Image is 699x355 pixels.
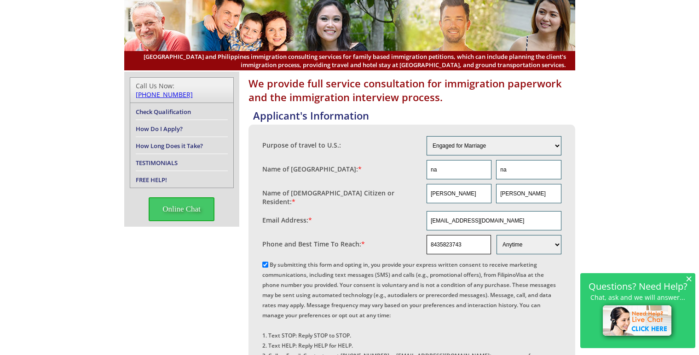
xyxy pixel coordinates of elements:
input: Last Name [496,160,561,179]
label: Name of [DEMOGRAPHIC_DATA] Citizen or Resident: [262,189,418,206]
a: FREE HELP! [136,176,167,184]
img: live-chat-icon.png [599,301,677,342]
h4: Applicant's Information [253,109,575,122]
input: First Name [427,160,491,179]
h2: Questions? Need Help? [585,282,691,290]
h1: We provide full service consultation for immigration paperwork and the immigration interview proc... [248,76,575,104]
a: How Do I Apply? [136,125,183,133]
a: [PHONE_NUMBER] [136,90,193,99]
label: Purpose of travel to U.S.: [262,141,341,149]
span: × [686,275,692,282]
a: Check Qualification [136,108,191,116]
input: Email Address [427,211,561,230]
select: Phone and Best Reach Time are required. [497,235,561,254]
p: Chat, ask and we will answer... [585,293,691,301]
label: Phone and Best Time To Reach: [262,240,365,248]
label: Name of [GEOGRAPHIC_DATA]: [262,165,362,173]
input: Last Name [496,184,561,203]
a: How Long Does it Take? [136,142,203,150]
span: Online Chat [149,197,214,221]
input: First Name [427,184,491,203]
span: [GEOGRAPHIC_DATA] and Philippines immigration consulting services for family based immigration pe... [133,52,566,69]
div: Call Us Now: [136,81,228,99]
a: TESTIMONIALS [136,159,178,167]
input: Phone [427,235,491,254]
input: By submitting this form and opting in, you provide your express written consent to receive market... [262,262,268,268]
label: Email Address: [262,216,312,224]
